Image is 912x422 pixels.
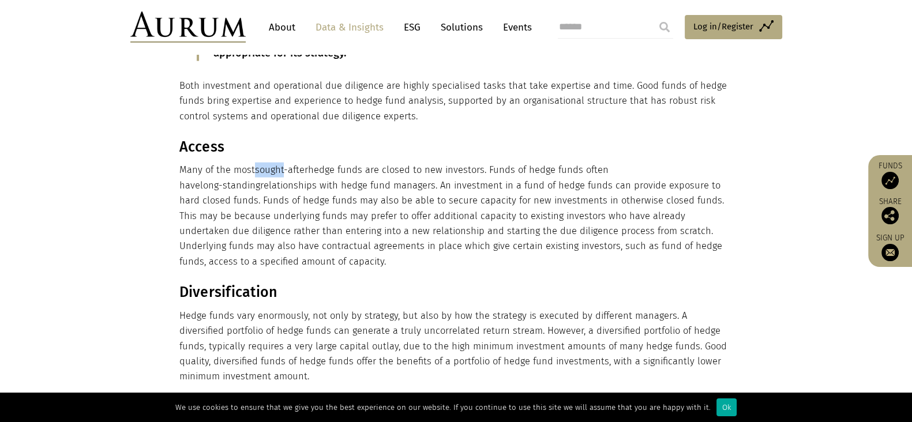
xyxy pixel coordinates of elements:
a: Events [497,17,532,38]
a: About [263,17,301,38]
div: Ok [716,398,737,416]
a: Funds [874,161,906,189]
div: Share [874,198,906,224]
p: Both investment and operational due diligence are highly specialised tasks that take expertise an... [179,78,730,124]
span: long-standing [200,180,260,191]
a: Solutions [435,17,489,38]
a: Data & Insights [310,17,389,38]
span: Log in/Register [693,20,753,33]
p: Hedge funds vary enormously, not only by strategy, but also by how the strategy is executed by di... [179,308,730,385]
h3: Diversification [179,284,730,301]
span: sought-after [255,164,308,175]
img: Share this post [881,207,899,224]
input: Submit [653,16,676,39]
p: Many of the most hedge funds are closed to new investors. Funds of hedge funds often have relatio... [179,163,730,269]
a: Log in/Register [685,15,782,39]
a: Sign up [874,233,906,261]
img: Sign up to our newsletter [881,244,899,261]
a: ESG [398,17,426,38]
h3: Access [179,138,730,156]
img: Access Funds [881,172,899,189]
img: Aurum [130,12,246,43]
